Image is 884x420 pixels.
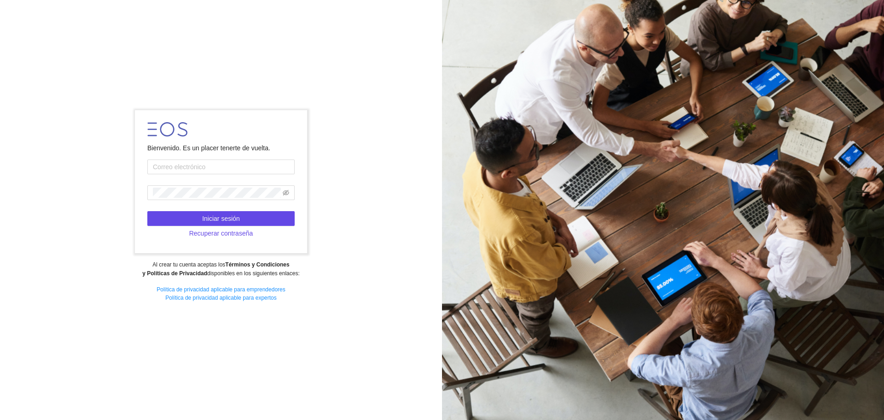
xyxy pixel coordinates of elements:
[157,286,285,293] a: Política de privacidad aplicable para emprendedores
[147,230,295,237] a: Recuperar contraseña
[147,226,295,241] button: Recuperar contraseña
[147,160,295,174] input: Correo electrónico
[165,295,276,301] a: Política de privacidad aplicable para expertos
[6,260,436,278] div: Al crear tu cuenta aceptas los disponibles en los siguientes enlaces:
[147,122,187,136] img: LOGO
[142,261,289,277] strong: Términos y Condiciones y Políticas de Privacidad
[147,211,295,226] button: Iniciar sesión
[189,228,253,238] span: Recuperar contraseña
[202,213,240,224] span: Iniciar sesión
[147,143,295,153] div: Bienvenido. Es un placer tenerte de vuelta.
[283,189,289,196] span: eye-invisible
